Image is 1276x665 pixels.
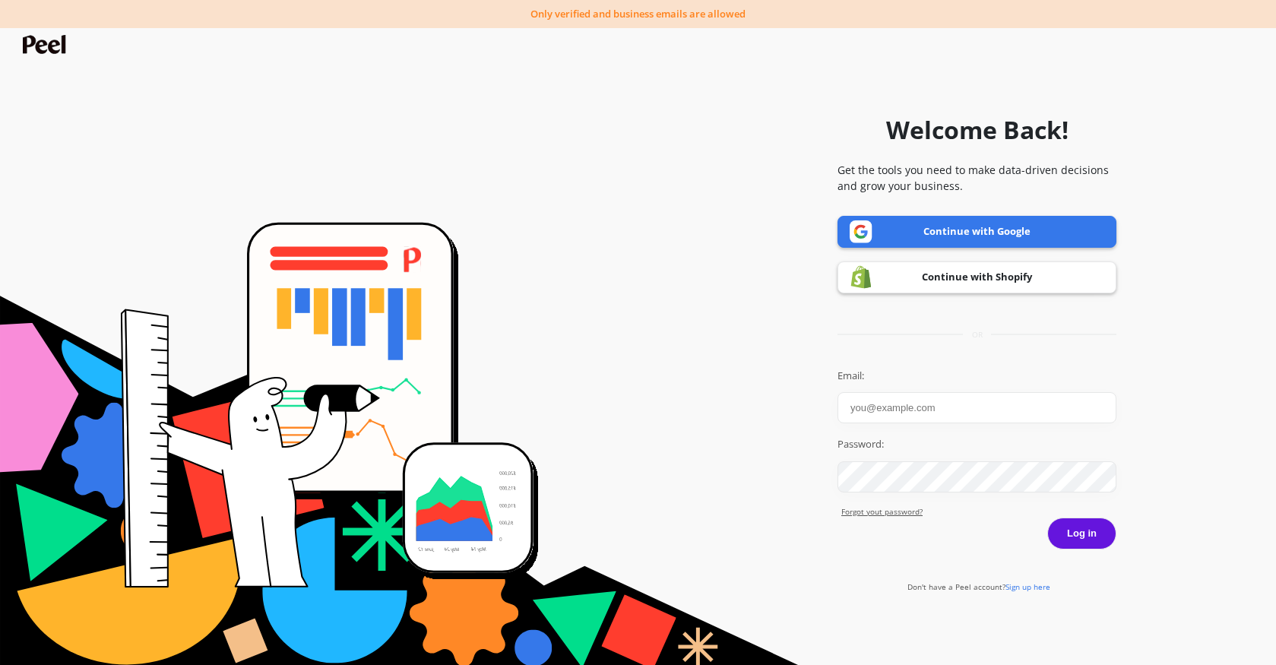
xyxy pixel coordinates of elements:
label: Password: [837,437,1116,452]
p: Get the tools you need to make data-driven decisions and grow your business. [837,162,1116,194]
a: Continue with Google [837,216,1116,248]
img: Google logo [850,220,872,243]
label: Email: [837,369,1116,384]
button: Log in [1047,518,1116,549]
div: or [837,329,1116,340]
a: Continue with Shopify [837,261,1116,293]
h1: Welcome Back! [886,112,1069,148]
img: Peel [23,35,70,54]
a: Forgot yout password? [841,506,1116,518]
span: Sign up here [1005,581,1050,592]
img: Shopify logo [850,265,872,289]
input: you@example.com [837,392,1116,423]
a: Don't have a Peel account?Sign up here [907,581,1050,592]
